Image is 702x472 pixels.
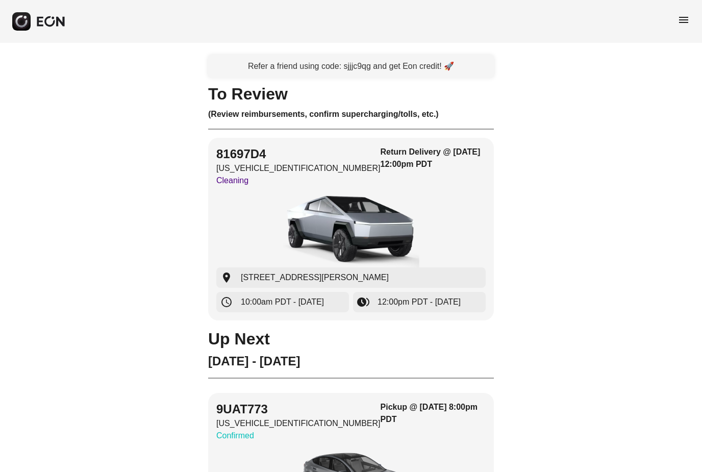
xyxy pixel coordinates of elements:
a: Refer a friend using code: sjjjc9qg and get Eon credit! 🚀 [208,55,494,78]
span: browse_gallery [357,296,369,308]
span: [STREET_ADDRESS][PERSON_NAME] [241,271,389,284]
button: 81697D4[US_VEHICLE_IDENTIFICATION_NUMBER]CleaningReturn Delivery @ [DATE] 12:00pm PDTcar[STREET_A... [208,138,494,320]
p: [US_VEHICLE_IDENTIFICATION_NUMBER] [216,417,381,430]
h2: 9UAT773 [216,401,381,417]
h3: Pickup @ [DATE] 8:00pm PDT [381,401,486,426]
h1: Up Next [208,333,494,345]
h3: (Review reimbursements, confirm supercharging/tolls, etc.) [208,108,494,120]
p: Confirmed [216,430,381,442]
span: 12:00pm PDT - [DATE] [378,296,461,308]
h2: [DATE] - [DATE] [208,353,494,369]
img: car [280,191,422,267]
span: menu [678,14,690,26]
span: location_on [220,271,233,284]
h1: To Review [208,88,494,100]
h3: Return Delivery @ [DATE] 12:00pm PDT [381,146,486,170]
p: Cleaning [216,175,381,187]
span: schedule [220,296,233,308]
h2: 81697D4 [216,146,381,162]
p: [US_VEHICLE_IDENTIFICATION_NUMBER] [216,162,381,175]
span: 10:00am PDT - [DATE] [241,296,324,308]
